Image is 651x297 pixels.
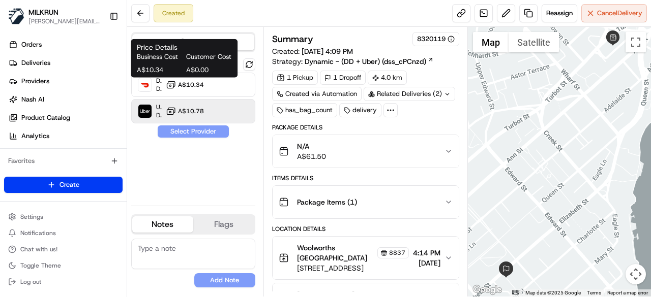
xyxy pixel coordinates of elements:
button: N/AA$61.50 [273,135,459,168]
button: Notifications [4,226,123,240]
img: DoorDash Drive [138,78,152,91]
span: Nash AI [21,95,44,104]
span: Map data ©2025 Google [525,290,581,295]
div: Related Deliveries (2) [364,87,455,101]
img: Uber [138,105,152,118]
span: Analytics [21,131,49,141]
div: Items Details [272,174,459,182]
h3: Summary [272,35,313,44]
button: Show satellite imagery [509,32,559,52]
span: Dropoff ETA 31 minutes [156,111,162,119]
span: Business Cost [137,52,182,61]
span: Package Items ( 1 ) [297,197,357,207]
button: Woolworths [GEOGRAPHIC_DATA]8837[STREET_ADDRESS]4:14 PM[DATE] [273,237,459,279]
button: Toggle fullscreen view [626,32,646,52]
span: Settings [20,213,43,221]
span: Create [60,180,79,189]
div: Location Details [272,225,459,233]
button: Log out [4,275,123,289]
a: Open this area in Google Maps (opens a new window) [470,283,504,296]
button: MILKRUN [28,7,58,17]
span: [DATE] [413,258,440,268]
span: Woolworths [GEOGRAPHIC_DATA] [297,243,375,263]
span: A$10.34 [137,65,182,75]
img: MILKRUN [8,8,24,24]
span: Chat with us! [20,245,57,253]
button: Keyboard shortcuts [512,290,519,294]
div: Favorites [4,153,123,169]
button: Show street map [473,32,509,52]
span: Deliveries [21,58,50,68]
button: A$10.34 [166,80,204,90]
span: Dynamic - (DD + Uber) (dss_cPCnzd) [305,56,426,67]
button: Reassign [542,4,577,22]
span: Cancel Delivery [597,9,642,18]
a: Dynamic - (DD + Uber) (dss_cPCnzd) [305,56,434,67]
span: A$10.78 [178,107,204,115]
div: 1 Dropoff [320,71,366,85]
a: Created via Automation [272,87,362,101]
button: A$10.78 [166,106,204,116]
span: N/A [297,141,326,151]
a: Report a map error [607,290,648,295]
button: Create [4,177,123,193]
div: has_bag_count [272,103,337,117]
button: MILKRUNMILKRUN[PERSON_NAME][EMAIL_ADDRESS][DOMAIN_NAME] [4,4,105,28]
span: Notifications [20,229,56,237]
span: Created: [272,46,353,56]
button: Map camera controls [626,264,646,284]
div: 1 Pickup [272,71,318,85]
span: Toggle Theme [20,261,61,270]
a: Terms [587,290,601,295]
a: Product Catalog [4,110,127,126]
a: Analytics [4,128,127,144]
span: A$61.50 [297,151,326,161]
span: [STREET_ADDRESS] [297,263,409,273]
a: Orders [4,37,127,53]
a: Nash AI [4,91,127,108]
span: DoorDash Drive [156,77,162,85]
div: delivery [339,103,381,117]
span: Customer Cost [186,52,231,61]
span: A$0.00 [186,65,231,75]
div: Strategy: [272,56,434,67]
span: Log out [20,278,41,286]
button: Chat with us! [4,242,123,256]
span: Dropoff ETA 49 minutes [156,85,162,93]
img: Google [470,283,504,296]
button: Package Items (1) [273,186,459,218]
a: Deliveries [4,55,127,71]
button: Flags [193,216,254,233]
button: 8320119 [417,35,455,44]
span: Uber [156,103,162,111]
a: Providers [4,73,127,89]
button: [PERSON_NAME][EMAIL_ADDRESS][DOMAIN_NAME] [28,17,101,25]
div: Package Details [272,123,459,131]
span: Orders [21,40,42,49]
span: A$10.34 [178,81,204,89]
span: 8837 [389,249,405,257]
button: Notes [132,216,193,233]
h1: Price Details [137,42,231,52]
button: Settings [4,210,123,224]
span: Providers [21,77,49,86]
span: [DATE] 4:09 PM [302,47,353,56]
span: Reassign [546,9,573,18]
span: 4:14 PM [413,248,440,258]
button: CancelDelivery [581,4,647,22]
button: Quotes [132,34,254,50]
button: Toggle Theme [4,258,123,273]
div: 4.0 km [368,71,407,85]
span: Product Catalog [21,113,70,122]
